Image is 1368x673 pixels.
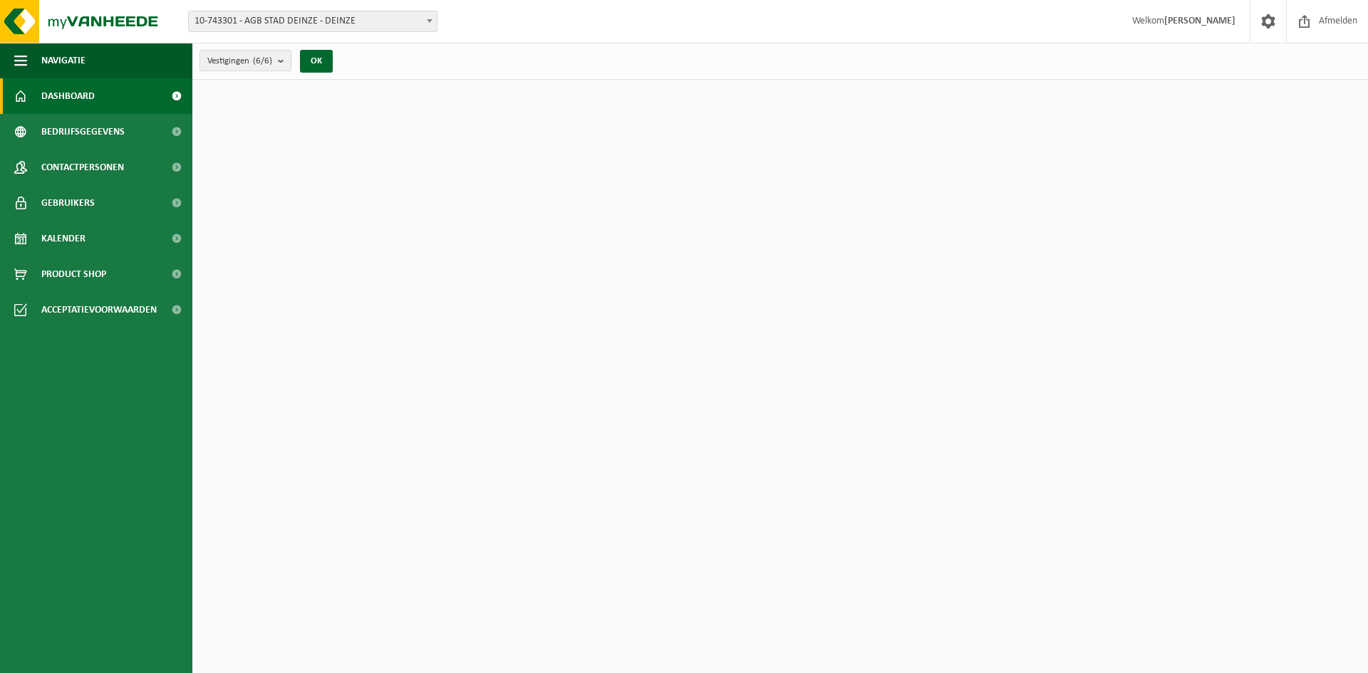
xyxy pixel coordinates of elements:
[1164,16,1235,26] strong: [PERSON_NAME]
[189,11,437,31] span: 10-743301 - AGB STAD DEINZE - DEINZE
[41,221,85,256] span: Kalender
[188,11,437,32] span: 10-743301 - AGB STAD DEINZE - DEINZE
[41,292,157,328] span: Acceptatievoorwaarden
[207,51,272,72] span: Vestigingen
[300,50,333,73] button: OK
[41,114,125,150] span: Bedrijfsgegevens
[41,256,106,292] span: Product Shop
[199,50,291,71] button: Vestigingen(6/6)
[41,150,124,185] span: Contactpersonen
[41,43,85,78] span: Navigatie
[41,78,95,114] span: Dashboard
[41,185,95,221] span: Gebruikers
[253,56,272,66] count: (6/6)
